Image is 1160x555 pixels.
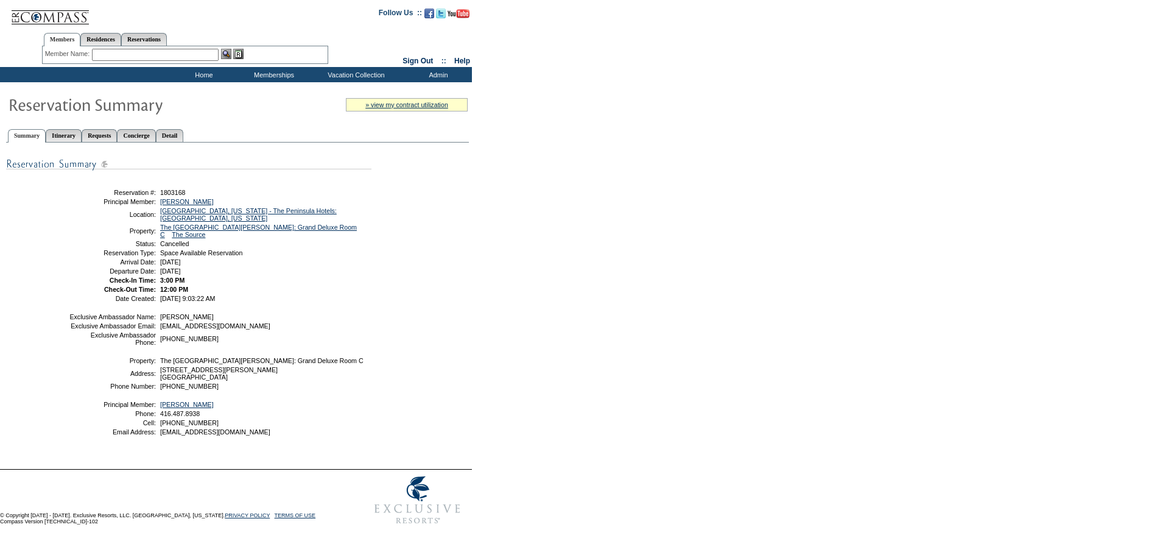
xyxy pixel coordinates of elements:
[160,198,214,205] a: [PERSON_NAME]
[221,49,231,59] img: View
[117,129,155,142] a: Concierge
[402,57,433,65] a: Sign Out
[167,67,237,82] td: Home
[160,410,200,417] span: 416.487.8938
[80,33,121,46] a: Residences
[8,92,251,116] img: Reservaton Summary
[363,470,472,531] img: Exclusive Resorts
[160,277,185,284] span: 3:00 PM
[69,189,156,196] td: Reservation #:
[436,9,446,18] img: Follow us on Twitter
[160,419,219,426] span: [PHONE_NUMBER]
[44,33,81,46] a: Members
[69,401,156,408] td: Principal Member:
[69,366,156,381] td: Address:
[69,224,156,238] td: Property:
[160,295,215,302] span: [DATE] 9:03:22 AM
[69,295,156,302] td: Date Created:
[160,240,189,247] span: Cancelled
[160,267,181,275] span: [DATE]
[69,249,156,256] td: Reservation Type:
[104,286,156,293] strong: Check-Out Time:
[6,157,371,172] img: subTtlResSummary.gif
[8,129,46,143] a: Summary
[160,249,242,256] span: Space Available Reservation
[69,410,156,417] td: Phone:
[160,366,278,381] span: [STREET_ADDRESS][PERSON_NAME] [GEOGRAPHIC_DATA]
[160,189,186,196] span: 1803168
[233,49,244,59] img: Reservations
[308,67,402,82] td: Vacation Collection
[45,49,92,59] div: Member Name:
[69,357,156,364] td: Property:
[69,428,156,436] td: Email Address:
[172,231,205,238] a: The Source
[69,419,156,426] td: Cell:
[424,12,434,19] a: Become our fan on Facebook
[69,322,156,330] td: Exclusive Ambassador Email:
[160,357,364,364] span: The [GEOGRAPHIC_DATA][PERSON_NAME]: Grand Deluxe Room C
[69,331,156,346] td: Exclusive Ambassador Phone:
[160,401,214,408] a: [PERSON_NAME]
[160,383,219,390] span: [PHONE_NUMBER]
[160,286,188,293] span: 12:00 PM
[110,277,156,284] strong: Check-In Time:
[160,322,270,330] span: [EMAIL_ADDRESS][DOMAIN_NAME]
[237,67,308,82] td: Memberships
[69,383,156,390] td: Phone Number:
[436,12,446,19] a: Follow us on Twitter
[160,224,357,238] a: The [GEOGRAPHIC_DATA][PERSON_NAME]: Grand Deluxe Room C
[69,207,156,222] td: Location:
[402,67,472,82] td: Admin
[454,57,470,65] a: Help
[121,33,167,46] a: Reservations
[69,198,156,205] td: Principal Member:
[69,313,156,320] td: Exclusive Ambassador Name:
[160,313,214,320] span: [PERSON_NAME]
[69,258,156,266] td: Arrival Date:
[448,12,469,19] a: Subscribe to our YouTube Channel
[69,240,156,247] td: Status:
[160,207,337,222] a: [GEOGRAPHIC_DATA], [US_STATE] - The Peninsula Hotels: [GEOGRAPHIC_DATA], [US_STATE]
[156,129,184,142] a: Detail
[69,267,156,275] td: Departure Date:
[275,512,316,518] a: TERMS OF USE
[225,512,270,518] a: PRIVACY POLICY
[160,428,270,436] span: [EMAIL_ADDRESS][DOMAIN_NAME]
[160,335,219,342] span: [PHONE_NUMBER]
[82,129,117,142] a: Requests
[379,7,422,22] td: Follow Us ::
[365,101,448,108] a: » view my contract utilization
[448,9,469,18] img: Subscribe to our YouTube Channel
[160,258,181,266] span: [DATE]
[46,129,82,142] a: Itinerary
[441,57,446,65] span: ::
[424,9,434,18] img: Become our fan on Facebook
